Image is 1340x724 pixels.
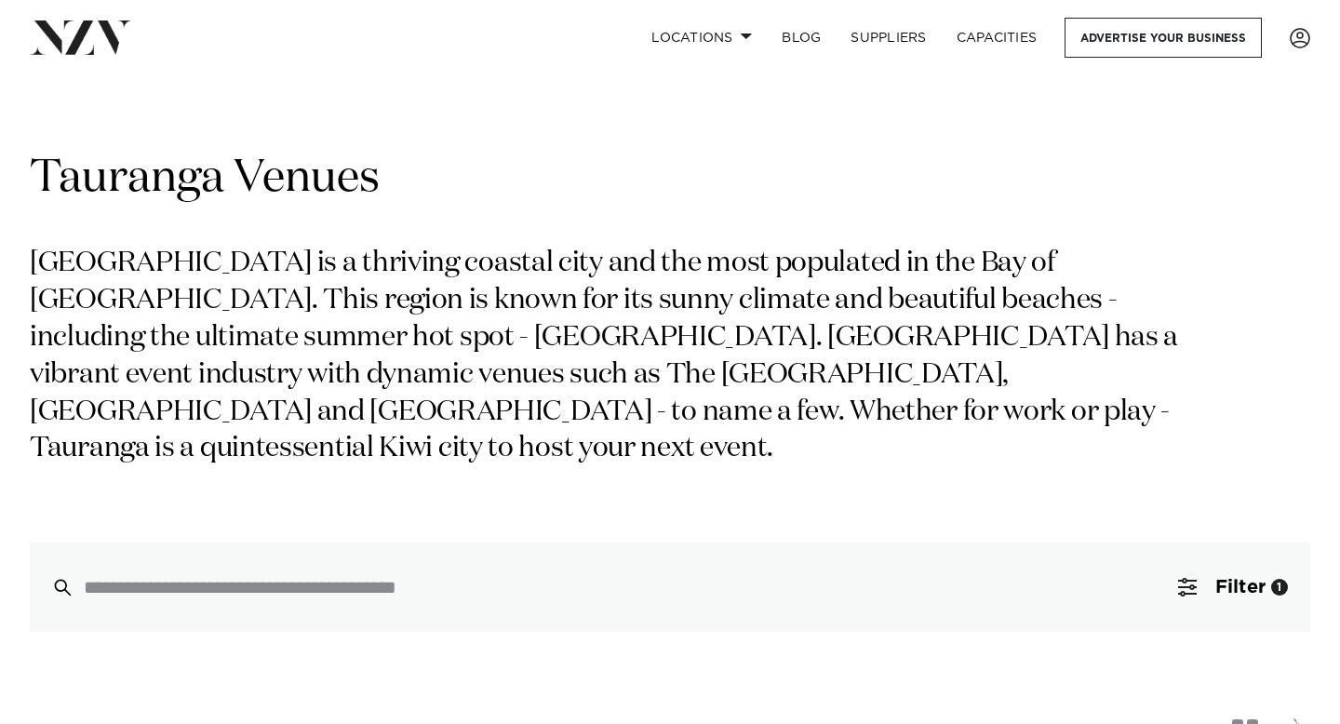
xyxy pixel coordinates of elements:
a: Advertise your business [1065,18,1262,58]
button: Filter1 [1156,543,1310,632]
h1: Tauranga Venues [30,150,1310,208]
a: Capacities [942,18,1052,58]
p: [GEOGRAPHIC_DATA] is a thriving coastal city and the most populated in the Bay of [GEOGRAPHIC_DAT... [30,246,1180,468]
img: nzv-logo.png [30,20,131,54]
span: Filter [1215,578,1266,597]
a: SUPPLIERS [836,18,941,58]
div: 1 [1271,579,1288,596]
a: Locations [636,18,767,58]
a: BLOG [767,18,836,58]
